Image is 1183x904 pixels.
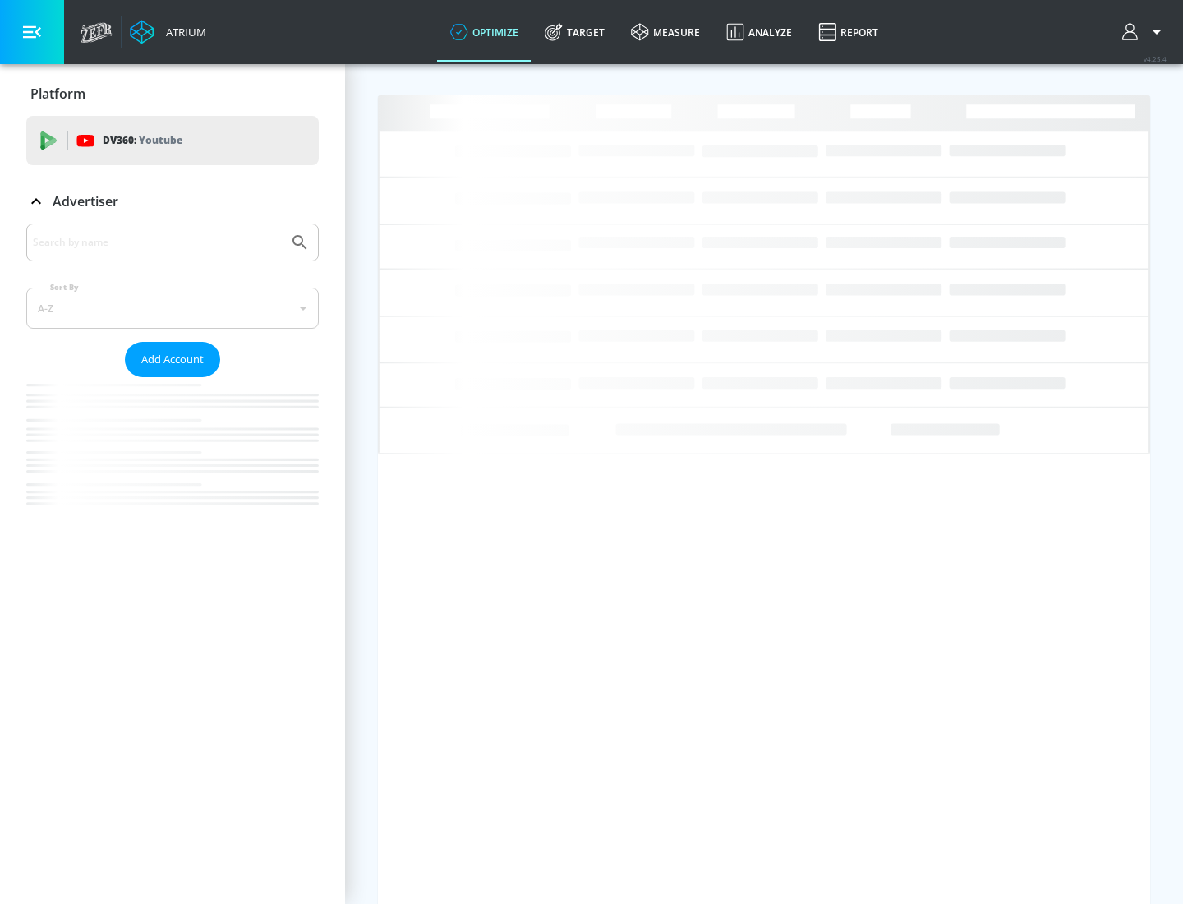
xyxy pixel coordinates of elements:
div: Platform [26,71,319,117]
p: DV360: [103,131,182,150]
a: Analyze [713,2,805,62]
label: Sort By [47,282,82,293]
button: Add Account [125,342,220,377]
span: Add Account [141,350,204,369]
div: A-Z [26,288,319,329]
a: Report [805,2,891,62]
div: Atrium [159,25,206,39]
span: v 4.25.4 [1144,54,1167,63]
p: Youtube [139,131,182,149]
a: Target [532,2,618,62]
div: Advertiser [26,178,319,224]
a: optimize [437,2,532,62]
p: Platform [30,85,85,103]
a: Atrium [130,20,206,44]
p: Advertiser [53,192,118,210]
input: Search by name [33,232,282,253]
a: measure [618,2,713,62]
nav: list of Advertiser [26,377,319,537]
div: Advertiser [26,224,319,537]
div: DV360: Youtube [26,116,319,165]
